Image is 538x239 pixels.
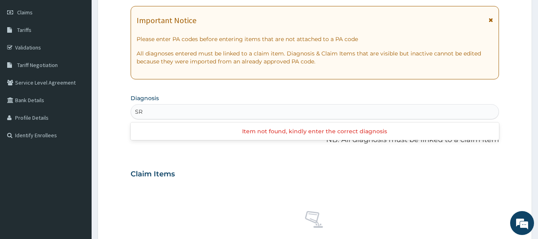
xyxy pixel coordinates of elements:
div: Chat with us now [41,45,134,55]
h1: Important Notice [137,16,196,25]
h3: Claim Items [131,170,175,179]
textarea: Type your message and hit 'Enter' [4,156,152,184]
img: d_794563401_company_1708531726252_794563401 [15,40,32,60]
span: Tariffs [17,26,31,34]
span: We're online! [46,70,110,150]
span: Tariff Negotiation [17,61,58,69]
div: Minimize live chat window [131,4,150,23]
p: All diagnoses entered must be linked to a claim item. Diagnosis & Claim Items that are visible bu... [137,49,493,65]
span: Claims [17,9,33,16]
label: Diagnosis [131,94,159,102]
p: Please enter PA codes before entering items that are not attached to a PA code [137,35,493,43]
div: Item not found, kindly enter the correct diagnosis [131,124,499,138]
